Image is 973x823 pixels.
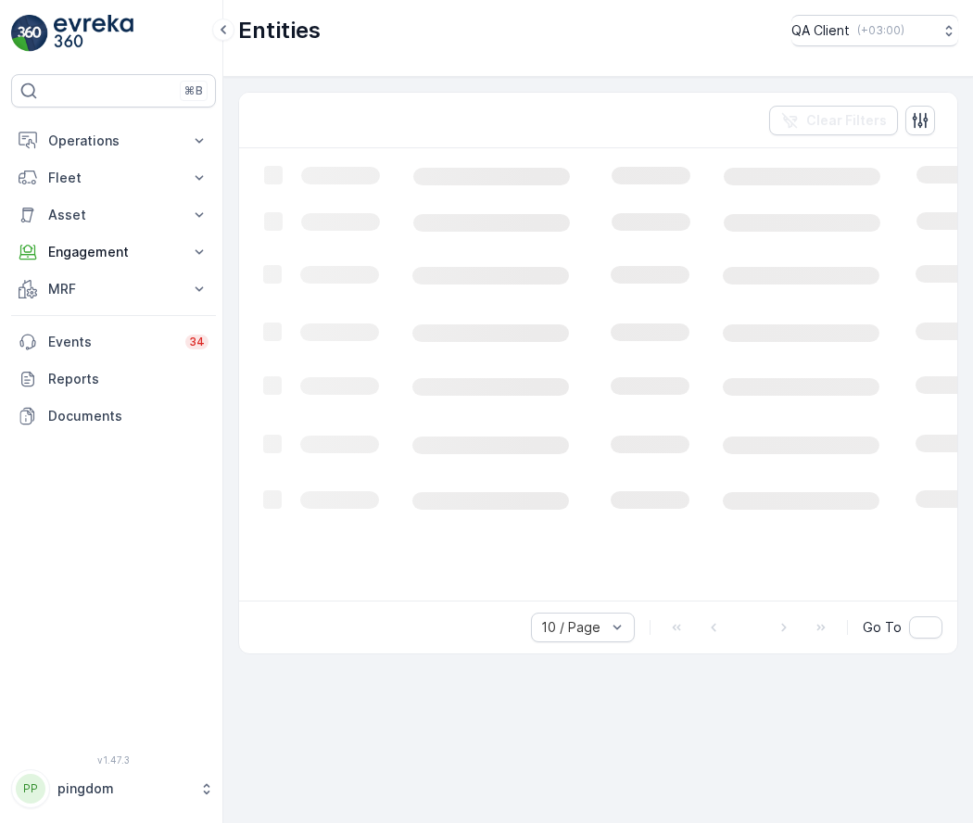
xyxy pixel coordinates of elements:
a: Events34 [11,323,216,361]
p: Asset [48,206,179,224]
button: Clear Filters [769,106,898,135]
p: Operations [48,132,179,150]
p: Events [48,333,174,351]
p: Entities [238,16,321,45]
button: PPpingdom [11,769,216,808]
p: Fleet [48,169,179,187]
button: Asset [11,196,216,234]
p: MRF [48,280,179,298]
div: PP [16,774,45,804]
p: pingdom [57,779,190,798]
span: v 1.47.3 [11,754,216,766]
button: Engagement [11,234,216,271]
button: MRF [11,271,216,308]
p: Clear Filters [806,111,887,130]
span: Go To [863,618,902,637]
p: Engagement [48,243,179,261]
p: ⌘B [184,83,203,98]
button: Operations [11,122,216,159]
a: Reports [11,361,216,398]
p: QA Client [791,21,850,40]
p: ( +03:00 ) [857,23,904,38]
p: Reports [48,370,208,388]
a: Documents [11,398,216,435]
button: QA Client(+03:00) [791,15,958,46]
p: 34 [189,335,205,349]
p: Documents [48,407,208,425]
img: logo [11,15,48,52]
button: Fleet [11,159,216,196]
img: logo_light-DOdMpM7g.png [54,15,133,52]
